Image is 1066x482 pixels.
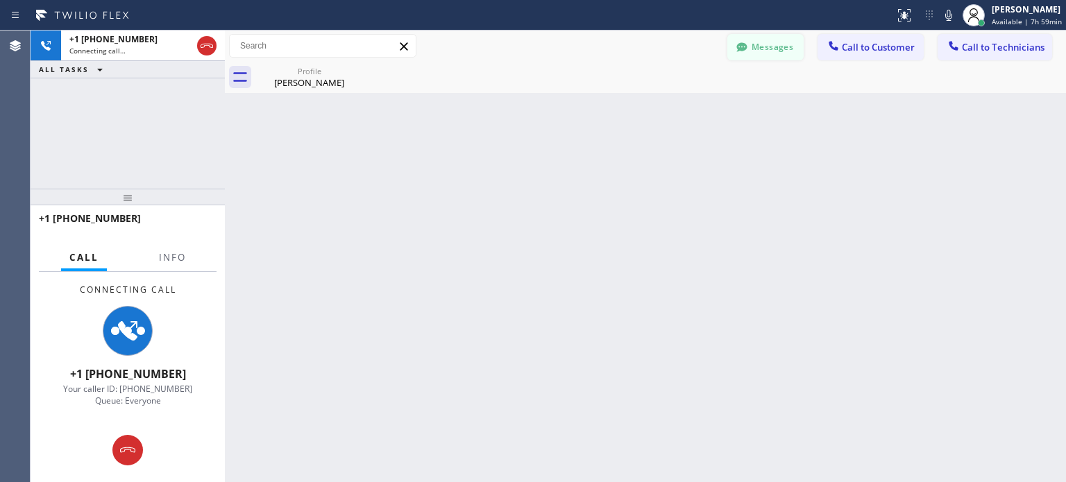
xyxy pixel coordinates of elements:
div: Lisa Podell [257,62,362,93]
button: Hang up [197,36,217,55]
button: Messages [727,34,804,60]
button: Call [61,244,107,271]
button: ALL TASKS [31,61,117,78]
span: Info [159,251,186,264]
button: Mute [939,6,958,25]
span: Connecting Call [80,284,176,295]
span: Your caller ID: [PHONE_NUMBER] Queue: Everyone [63,383,192,406]
input: Search [230,35,416,57]
div: Profile [257,66,362,76]
span: Call [69,251,99,264]
span: Connecting call… [69,46,126,55]
span: +1 [PHONE_NUMBER] [39,212,141,225]
span: +1 [PHONE_NUMBER] [70,366,186,381]
button: Call to Customer [818,34,924,60]
span: Available | 7h 59min [992,17,1062,26]
button: Info [151,244,194,271]
span: ALL TASKS [39,64,89,74]
button: Hang up [112,435,143,465]
span: +1 [PHONE_NUMBER] [69,33,158,45]
div: [PERSON_NAME] [992,3,1062,15]
button: Call to Technicians [938,34,1052,60]
span: Call to Technicians [962,41,1044,53]
div: [PERSON_NAME] [257,76,362,89]
span: Call to Customer [842,41,915,53]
